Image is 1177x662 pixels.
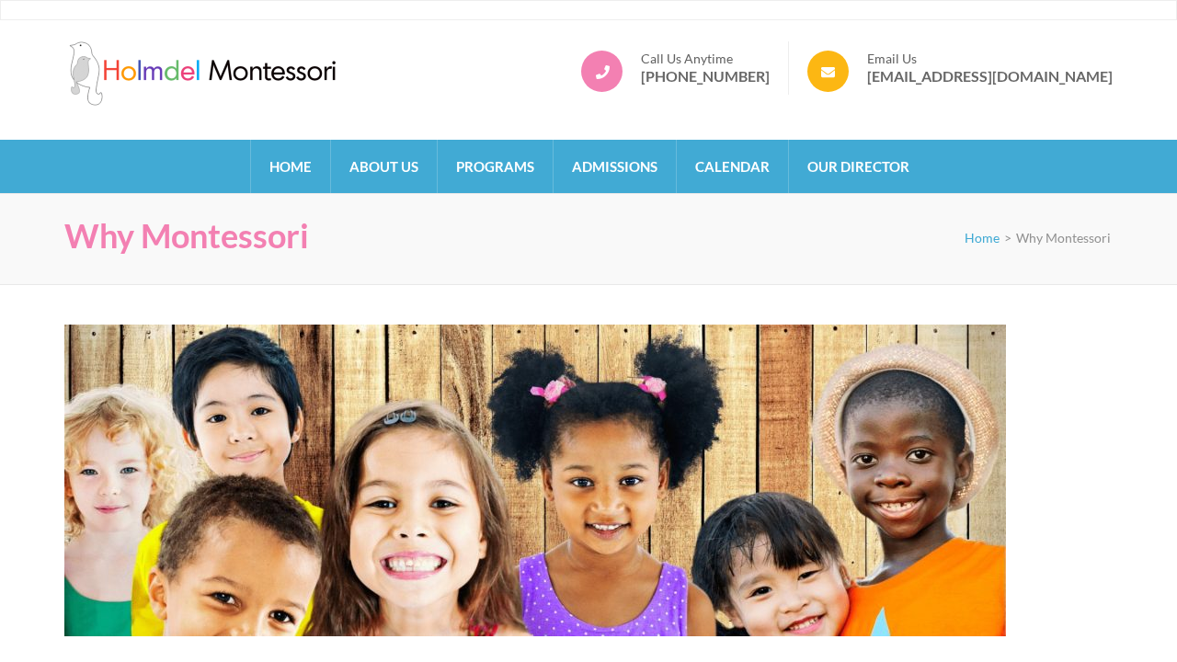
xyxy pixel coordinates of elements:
[965,230,1000,245] a: Home
[438,140,553,193] a: Programs
[1004,230,1011,245] span: >
[789,140,928,193] a: Our Director
[641,51,770,67] span: Call Us Anytime
[554,140,676,193] a: Admissions
[64,41,340,106] img: Holmdel Montessori School
[641,67,770,86] a: [PHONE_NUMBER]
[331,140,437,193] a: About Us
[677,140,788,193] a: Calendar
[867,67,1113,86] a: [EMAIL_ADDRESS][DOMAIN_NAME]
[251,140,330,193] a: Home
[867,51,1113,67] span: Email Us
[64,216,309,256] h1: Why Montessori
